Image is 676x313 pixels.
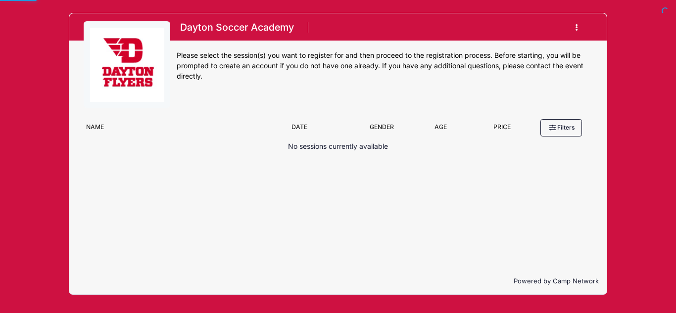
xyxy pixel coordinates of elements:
[177,19,297,36] h1: Dayton Soccer Academy
[288,141,388,152] p: No sessions currently available
[353,123,410,136] div: Gender
[540,119,582,136] button: Filters
[287,123,353,136] div: Date
[81,123,287,136] div: Name
[472,123,533,136] div: Price
[410,123,471,136] div: Age
[90,28,164,102] img: logo
[77,276,599,286] p: Powered by Camp Network
[177,50,592,82] div: Please select the session(s) you want to register for and then proceed to the registration proces...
